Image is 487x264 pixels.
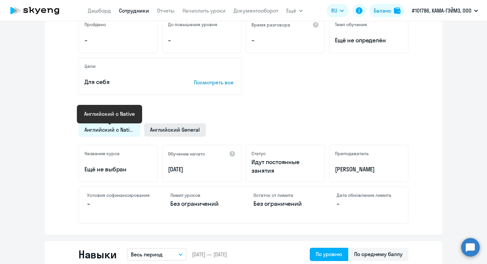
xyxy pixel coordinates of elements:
[331,7,337,15] span: RU
[335,151,369,156] h5: Преподаватель
[87,199,150,208] p: –
[192,251,227,258] span: [DATE] — [DATE]
[79,106,408,116] h4: Продукты
[251,158,319,175] p: Идут постоянные занятия
[168,151,205,157] h5: Обучение начато
[84,151,120,156] h5: Название курса
[408,3,481,19] button: #101786, КАМА-ГЭЙМЗ, ООО
[119,7,149,14] a: Сотрудники
[335,22,367,27] h5: Темп обучения
[84,126,134,133] span: Английский с Native
[79,248,116,261] h2: Навыки
[194,78,236,86] p: Посмотреть все
[337,199,400,208] p: –
[84,78,173,86] p: Для себя
[335,36,403,45] span: Ещё не определён
[168,22,217,27] h5: До повышения уровня
[170,199,234,208] p: Без ограничений
[84,110,135,118] div: Английский с Native
[394,7,401,14] img: balance
[131,250,163,258] p: Весь период
[251,151,266,156] h5: Статус
[84,36,152,45] p: –
[251,36,319,45] p: –
[150,126,200,133] span: Английский General
[412,7,471,15] p: #101786, КАМА-ГЭЙМЗ, ООО
[157,7,175,14] a: Отчеты
[127,248,187,261] button: Весь период
[253,199,317,208] p: Без ограничений
[337,192,400,198] h4: Дата обновления лимита
[84,63,95,69] h5: Цели
[84,165,152,174] p: Ещё не выбран
[168,36,236,45] p: –
[234,7,278,14] a: Документооборот
[87,192,150,198] h4: Условия софинансирования
[88,7,111,14] a: Дашборд
[168,165,236,174] p: [DATE]
[183,7,226,14] a: Начислить уроки
[286,7,296,15] span: Ещё
[251,22,290,28] h5: Время разговора
[335,165,403,174] p: [PERSON_NAME]
[374,7,391,15] div: Баланс
[170,192,234,198] h4: Лимит уроков
[253,192,317,198] h4: Остаток от лимита
[286,4,303,17] button: Ещё
[370,4,405,17] button: Балансbalance
[354,250,403,258] div: По среднему баллу
[84,22,106,27] h5: Пройдено
[316,250,342,258] div: По уровню
[327,4,349,17] button: RU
